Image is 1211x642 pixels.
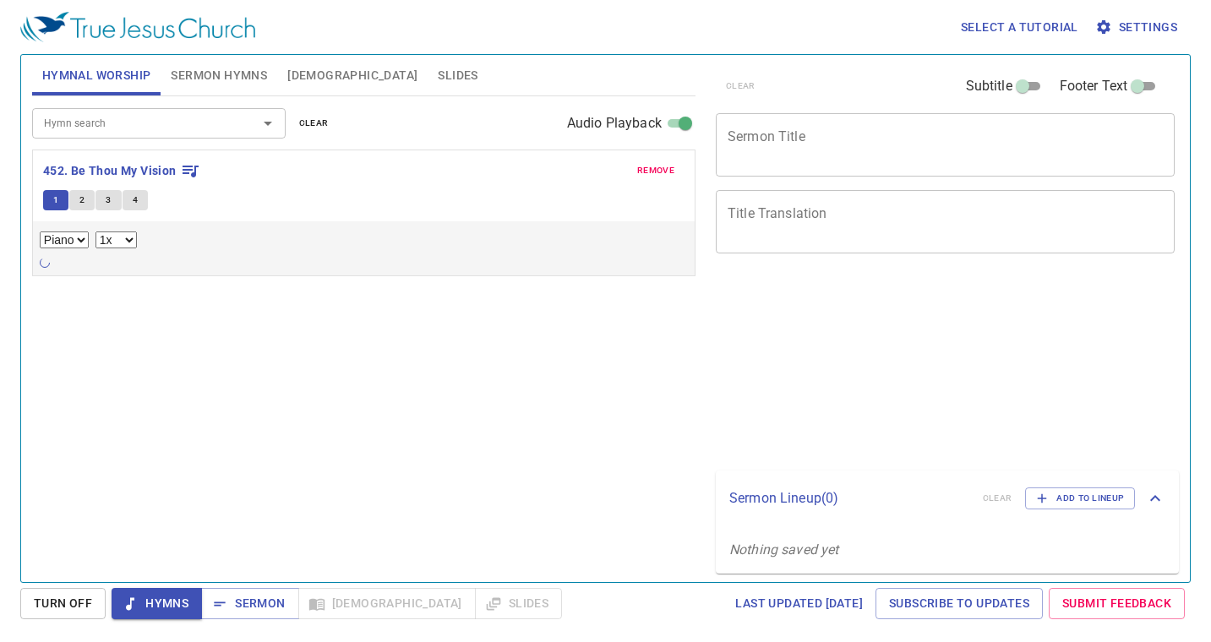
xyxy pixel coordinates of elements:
[637,163,674,178] span: remove
[171,65,267,86] span: Sermon Hymns
[735,593,863,614] span: Last updated [DATE]
[1036,491,1124,506] span: Add to Lineup
[889,593,1029,614] span: Subscribe to Updates
[1099,17,1177,38] span: Settings
[289,113,339,133] button: clear
[1062,593,1171,614] span: Submit Feedback
[1025,487,1135,509] button: Add to Lineup
[256,112,280,135] button: Open
[34,593,92,614] span: Turn Off
[299,116,329,131] span: clear
[201,588,298,619] button: Sermon
[729,488,969,509] p: Sermon Lineup ( 0 )
[95,190,121,210] button: 3
[95,231,137,248] select: Playback Rate
[20,12,255,42] img: True Jesus Church
[716,471,1179,526] div: Sermon Lineup(0)clearAdd to Lineup
[709,271,1085,464] iframe: from-child
[438,65,477,86] span: Slides
[123,190,148,210] button: 4
[567,113,662,133] span: Audio Playback
[112,588,202,619] button: Hymns
[69,190,95,210] button: 2
[53,193,58,208] span: 1
[40,231,89,248] select: Select Track
[966,76,1012,96] span: Subtitle
[42,65,151,86] span: Hymnal Worship
[43,190,68,210] button: 1
[728,588,870,619] a: Last updated [DATE]
[133,193,138,208] span: 4
[106,193,111,208] span: 3
[729,541,839,558] i: Nothing saved yet
[1092,12,1184,43] button: Settings
[287,65,417,86] span: [DEMOGRAPHIC_DATA]
[961,17,1078,38] span: Select a tutorial
[43,160,177,182] b: 452. Be Thou My Vision
[43,160,200,182] button: 452. Be Thou My Vision
[954,12,1085,43] button: Select a tutorial
[1049,588,1185,619] a: Submit Feedback
[125,593,188,614] span: Hymns
[20,588,106,619] button: Turn Off
[1060,76,1128,96] span: Footer Text
[627,160,685,181] button: remove
[79,193,85,208] span: 2
[876,588,1043,619] a: Subscribe to Updates
[215,593,285,614] span: Sermon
